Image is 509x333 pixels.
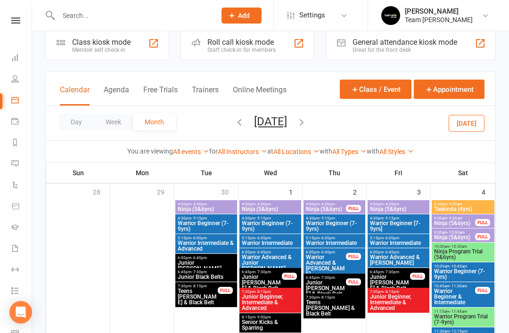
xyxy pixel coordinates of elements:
[369,206,427,212] span: Ninja (5&6yrs)
[447,202,462,206] span: - 9:00am
[450,244,467,249] span: - 10:30am
[218,287,233,294] div: FULL
[475,233,490,240] div: FULL
[11,133,33,154] a: Reports
[305,280,346,297] span: Junior [PERSON_NAME] & Black Belt
[177,288,218,305] span: Teens [PERSON_NAME] & Black Belt
[369,270,410,274] span: 6:45pm
[449,114,484,131] button: [DATE]
[191,284,207,288] span: - 8:15pm
[110,163,174,183] th: Mon
[482,184,495,199] div: 4
[267,147,273,155] strong: at
[414,80,484,99] button: Appointment
[255,270,271,274] span: - 7:30pm
[218,148,267,155] a: All Instructors
[332,148,367,155] a: All Types
[238,12,250,19] span: Add
[177,284,218,288] span: 7:30pm
[241,274,282,291] span: Junior [PERSON_NAME] & Black Belt
[127,147,173,155] strong: You are viewing
[221,184,238,199] div: 30
[305,216,363,220] span: 4:30pm
[11,48,33,69] a: Dashboard
[46,163,110,183] th: Sun
[241,240,299,246] span: Warrior Intermediate
[434,249,493,260] span: Ninja Program Trial (5&6yrs)
[289,184,302,199] div: 1
[241,294,299,311] span: Junior Beginner, Intermediate & Advanced
[369,220,427,232] span: Warrior Beginner [7-9yrs]
[320,202,335,206] span: - 4:30pm
[434,314,493,325] span: Warrior Program Trial (7-9yrs)
[59,114,94,130] button: Day
[384,270,399,274] span: - 7:30pm
[157,184,174,199] div: 29
[434,284,476,288] span: 10:45am
[273,148,320,155] a: All Locations
[384,290,399,294] span: - 8:15pm
[254,115,287,128] button: [DATE]
[72,47,131,53] div: Member self check-in
[340,80,411,99] button: Class / Event
[353,47,457,53] div: Great for the front desk
[241,254,299,271] span: Warrior Advanced & Junior [PERSON_NAME]
[353,184,366,199] div: 2
[346,253,361,260] div: FULL
[434,244,493,249] span: 10:00am
[177,206,235,212] span: Ninja (5&6yrs)
[320,250,335,254] span: - 6:45pm
[173,148,209,155] a: All events
[177,256,235,260] span: 6:00pm
[320,276,335,280] span: - 7:30pm
[192,85,219,106] button: Trainers
[320,295,335,300] span: - 8:15pm
[447,216,462,220] span: - 9:30am
[320,147,332,155] strong: with
[11,69,33,90] a: People
[434,216,476,220] span: 9:00am
[93,184,110,199] div: 28
[191,202,207,206] span: - 4:30pm
[94,114,133,130] button: Week
[177,240,235,252] span: Warrior Intermediate & Advanced
[207,38,276,47] div: Roll call kiosk mode
[434,309,493,314] span: 11:15am
[434,230,476,235] span: 9:30am
[241,206,299,212] span: Ninja (5&6yrs)
[450,264,467,268] span: - 10:45am
[56,9,209,22] input: Search...
[143,85,178,106] button: Free Trials
[177,202,235,206] span: 4:00pm
[238,163,303,183] th: Wed
[241,250,299,254] span: 6:00pm
[405,7,473,16] div: [PERSON_NAME]
[174,163,238,183] th: Tue
[346,278,361,285] div: FULL
[353,38,457,47] div: General attendance kiosk mode
[369,216,427,220] span: 4:30pm
[133,114,176,130] button: Month
[450,309,467,314] span: - 11:45am
[222,8,262,24] button: Add
[379,148,414,155] a: All Styles
[9,301,32,324] div: Open Intercom Messenger
[305,206,346,212] span: Ninja (5&6yrs)
[241,220,299,232] span: Warrior Beginner (7-9yrs)
[447,230,465,235] span: - 10:00am
[303,163,367,183] th: Thu
[72,38,131,47] div: Class kiosk mode
[207,47,276,53] div: Staff check-in for members
[241,216,299,220] span: 4:30pm
[475,219,490,226] div: FULL
[369,240,427,246] span: Warrior Intermediate
[241,315,299,319] span: 8:15pm
[177,216,235,220] span: 4:30pm
[177,274,235,280] span: Junior Black Belts
[282,273,297,280] div: FULL
[417,184,430,199] div: 3
[346,205,361,212] div: FULL
[60,85,90,106] button: Calendar
[410,273,425,280] div: FULL
[305,202,346,206] span: 4:00pm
